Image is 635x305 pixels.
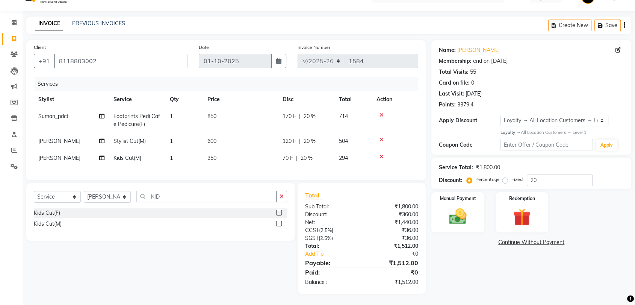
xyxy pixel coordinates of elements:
[305,235,319,241] span: SGST
[320,235,331,241] span: 2.5%
[457,46,499,54] a: [PERSON_NAME]
[136,191,277,202] input: Search or Scan
[113,155,141,161] span: Kids Cut(M)
[170,113,173,120] span: 1
[34,44,46,51] label: Client
[299,258,362,267] div: Payable:
[203,91,278,108] th: Price
[508,206,536,228] img: _gift.svg
[34,91,109,108] th: Stylist
[362,203,424,211] div: ₹1,800.00
[362,242,424,250] div: ₹1,512.00
[305,227,319,234] span: CGST
[439,164,473,171] div: Service Total:
[362,226,424,234] div: ₹36.00
[439,79,470,87] div: Card on file:
[339,113,348,120] span: 714
[439,117,500,124] div: Apply Discount
[299,219,362,226] div: Net:
[511,176,522,183] label: Fixed
[470,68,476,76] div: 55
[199,44,209,51] label: Date
[207,138,216,144] span: 600
[299,112,301,120] span: |
[304,137,316,145] span: 20 %
[439,46,456,54] div: Name:
[339,138,348,144] span: 504
[109,91,165,108] th: Service
[594,20,621,31] button: Save
[296,154,298,162] span: |
[471,79,474,87] div: 0
[362,219,424,226] div: ₹1,440.00
[372,250,424,258] div: ₹0
[334,91,372,108] th: Total
[299,137,301,145] span: |
[439,68,469,76] div: Total Visits:
[38,138,80,144] span: [PERSON_NAME]
[439,101,456,109] div: Points:
[596,140,617,151] button: Apply
[299,242,362,250] div: Total:
[283,112,296,120] span: 170 F
[433,238,630,246] a: Continue Without Payment
[476,164,500,171] div: ₹1,800.00
[283,137,296,145] span: 120 F
[475,176,499,183] label: Percentage
[304,112,316,120] span: 20 %
[299,278,362,286] div: Balance :
[299,250,372,258] a: Add Tip
[305,191,322,199] span: Total
[34,209,60,217] div: Kids Cut(F)
[207,113,216,120] span: 850
[207,155,216,161] span: 350
[170,155,173,161] span: 1
[72,20,125,27] a: PREVIOUS INVOICES
[362,234,424,242] div: ₹36.00
[473,57,507,65] div: end on [DATE]
[321,227,332,233] span: 2.5%
[283,154,293,162] span: 70 F
[34,220,62,228] div: Kids Cut(M)
[298,44,330,51] label: Invoice Number
[170,138,173,144] span: 1
[362,258,424,267] div: ₹1,512.00
[509,195,535,202] label: Redemption
[339,155,348,161] span: 294
[439,90,464,98] div: Last Visit:
[362,268,424,277] div: ₹0
[500,139,593,150] input: Enter Offer / Coupon Code
[362,278,424,286] div: ₹1,512.00
[444,206,472,226] img: _cash.svg
[278,91,334,108] th: Disc
[299,211,362,219] div: Discount:
[301,154,313,162] span: 20 %
[548,20,591,31] button: Create New
[299,268,362,277] div: Paid:
[38,113,68,120] span: Suman_pdct
[113,138,146,144] span: Stylist Cut(M)
[439,176,462,184] div: Discount:
[35,17,63,30] a: INVOICE
[299,226,362,234] div: ( )
[38,155,80,161] span: [PERSON_NAME]
[500,129,624,136] div: All Location Customers → Level 1
[457,101,473,109] div: 3379.4
[165,91,203,108] th: Qty
[299,203,362,211] div: Sub Total:
[34,54,55,68] button: +91
[439,57,472,65] div: Membership:
[439,141,500,149] div: Coupon Code
[54,54,187,68] input: Search by Name/Mobile/Email/Code
[500,130,520,135] strong: Loyalty →
[372,91,418,108] th: Action
[466,90,482,98] div: [DATE]
[113,113,160,127] span: Footprints Pedi Cafe Pedicure(F)
[440,195,476,202] label: Manual Payment
[362,211,424,219] div: ₹360.00
[35,77,424,91] div: Services
[299,234,362,242] div: ( )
